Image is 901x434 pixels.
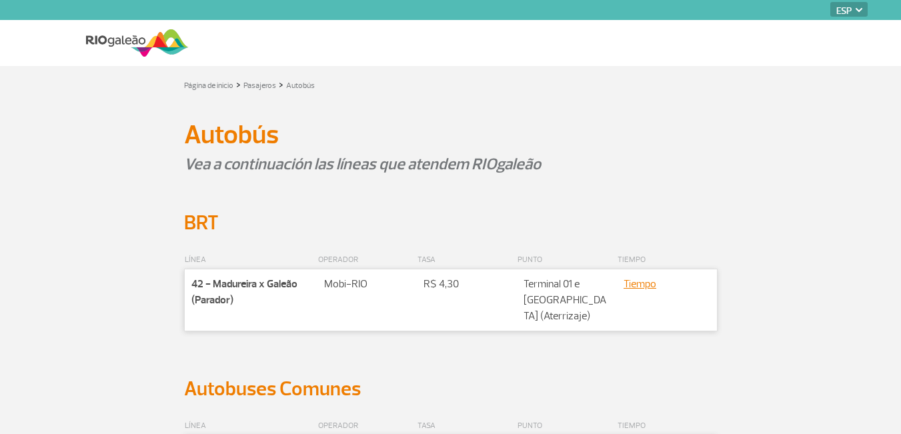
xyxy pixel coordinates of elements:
[185,252,317,268] p: LÍNEA
[184,123,718,146] h1: Autobús
[184,81,233,91] a: Página de inicio
[184,153,718,175] p: Vea a continuación las líneas que atendem RIOgaleão
[517,269,617,331] td: Terminal 01 e [GEOGRAPHIC_DATA] (Aterrizaje)
[286,81,315,91] a: Autobús
[318,252,416,268] p: OPERADOR
[324,276,410,292] p: Mobi-RIO
[423,276,510,292] p: R$ 4,30
[191,277,297,307] strong: 42 - Madureira x Galeão (Parador)
[417,252,516,268] p: TASA
[279,77,283,92] a: >
[624,277,656,291] a: Tiempo
[618,418,716,434] p: TIEMPO
[618,252,716,268] p: TIEMPO
[184,211,718,235] h2: BRT
[318,418,416,434] p: OPERADOR
[517,251,617,269] th: PUNTO
[184,377,718,401] h2: Autobuses Comunes
[236,77,241,92] a: >
[185,418,317,434] p: LÍNEA
[243,81,276,91] a: Pasajeros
